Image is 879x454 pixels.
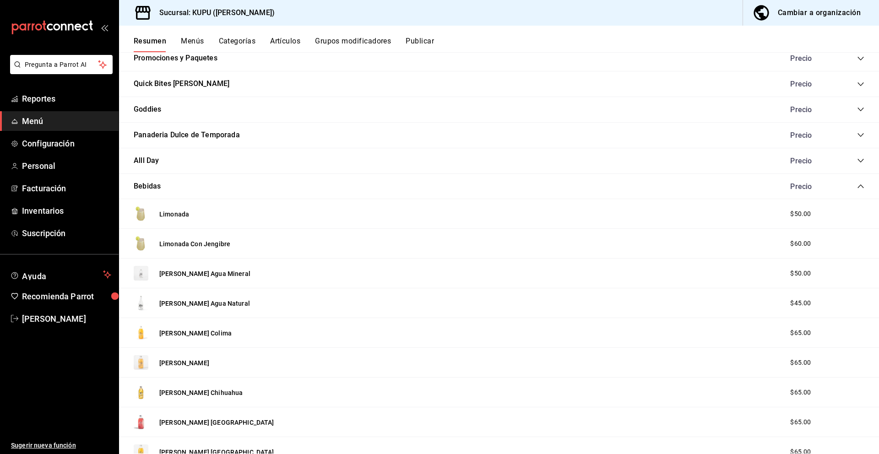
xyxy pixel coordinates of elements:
[22,182,111,195] span: Facturación
[778,6,861,19] div: Cambiar a organización
[134,385,148,400] img: Preview
[790,358,811,368] span: $65.00
[134,325,148,340] img: Preview
[22,137,111,150] span: Configuración
[181,37,204,52] button: Menús
[22,269,99,280] span: Ayuda
[406,37,434,52] button: Publicar
[11,441,111,450] span: Sugerir nueva función
[134,236,148,251] img: Preview
[781,105,840,114] div: Precio
[781,182,840,191] div: Precio
[790,239,811,249] span: $60.00
[790,328,811,338] span: $65.00
[790,269,811,278] span: $50.00
[22,227,111,239] span: Suscripción
[134,53,217,64] button: Promociones y Paquetes
[781,54,840,63] div: Precio
[22,290,111,303] span: Recomienda Parrot
[781,80,840,88] div: Precio
[790,298,811,308] span: $45.00
[857,157,864,164] button: collapse-category-row
[22,92,111,105] span: Reportes
[857,81,864,88] button: collapse-category-row
[159,418,274,427] button: [PERSON_NAME] [GEOGRAPHIC_DATA]
[134,37,166,52] button: Resumen
[134,206,148,221] img: Preview
[159,388,243,397] button: [PERSON_NAME] Chihuahua
[134,104,161,115] button: Goddies
[159,299,250,308] button: [PERSON_NAME] Agua Natural
[159,210,189,219] button: Limonada
[152,7,275,18] h3: Sucursal: KUPU ([PERSON_NAME])
[790,388,811,397] span: $65.00
[134,296,148,310] img: Preview
[315,37,391,52] button: Grupos modificadores
[219,37,256,52] button: Categorías
[134,415,148,429] img: Preview
[159,329,232,338] button: [PERSON_NAME] Colima
[159,358,209,368] button: [PERSON_NAME]
[134,79,229,89] button: Quick Bites [PERSON_NAME]
[857,183,864,190] button: collapse-category-row
[781,157,840,165] div: Precio
[781,131,840,140] div: Precio
[857,131,864,139] button: collapse-category-row
[134,181,161,192] button: Bebidas
[101,24,108,31] button: open_drawer_menu
[22,313,111,325] span: [PERSON_NAME]
[10,55,113,74] button: Pregunta a Parrot AI
[22,115,111,127] span: Menú
[159,239,230,249] button: Limonada Con Jengibre
[790,417,811,427] span: $65.00
[6,66,113,76] a: Pregunta a Parrot AI
[22,160,111,172] span: Personal
[270,37,300,52] button: Artículos
[134,156,159,166] button: Alll Day
[25,60,98,70] span: Pregunta a Parrot AI
[134,130,240,141] button: Panaderia Dulce de Temporada
[134,266,148,281] img: Preview
[22,205,111,217] span: Inventarios
[134,37,879,52] div: navigation tabs
[159,269,250,278] button: [PERSON_NAME] Agua Mineral
[134,355,148,370] img: Preview
[790,209,811,219] span: $50.00
[857,55,864,62] button: collapse-category-row
[857,106,864,113] button: collapse-category-row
